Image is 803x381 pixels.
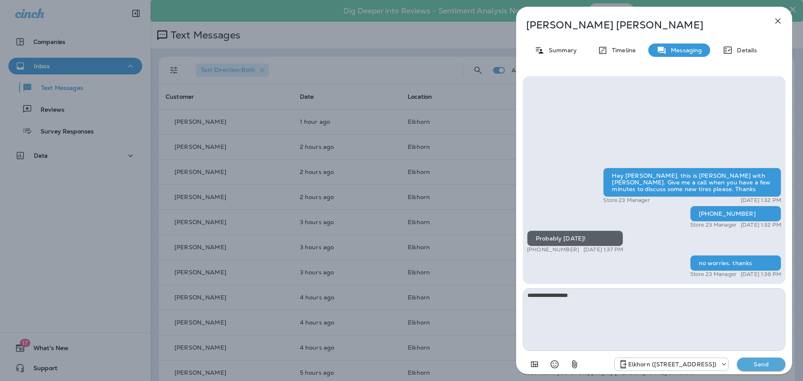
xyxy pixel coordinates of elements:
button: Send [737,358,785,371]
div: Hey [PERSON_NAME], this is [PERSON_NAME] with [PERSON_NAME]. Give me a call when you have a few m... [603,168,781,197]
p: Store 23 Manager [603,197,650,204]
div: no worries. thanks [690,255,781,271]
p: [DATE] 1:38 PM [741,271,781,278]
p: Timeline [608,47,636,54]
p: Elkhorn ([STREET_ADDRESS]) [628,361,717,368]
button: Select an emoji [546,356,563,373]
p: Details [733,47,757,54]
p: [DATE] 1:32 PM [741,222,781,228]
p: [PERSON_NAME] [PERSON_NAME] [526,19,754,31]
div: Probably [DATE]! [527,230,623,246]
p: [DATE] 1:37 PM [583,246,623,253]
div: [PHONE_NUMBER] [690,206,781,222]
button: Add in a premade template [526,356,543,373]
p: Messaging [667,47,702,54]
p: [PHONE_NUMBER] [527,246,579,253]
p: Store 23 Manager [690,271,737,278]
p: Store 23 Manager [690,222,737,228]
p: Summary [545,47,577,54]
div: +1 (402) 502-7400 [615,359,729,369]
p: Send [744,361,779,368]
p: [DATE] 1:32 PM [741,197,781,204]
